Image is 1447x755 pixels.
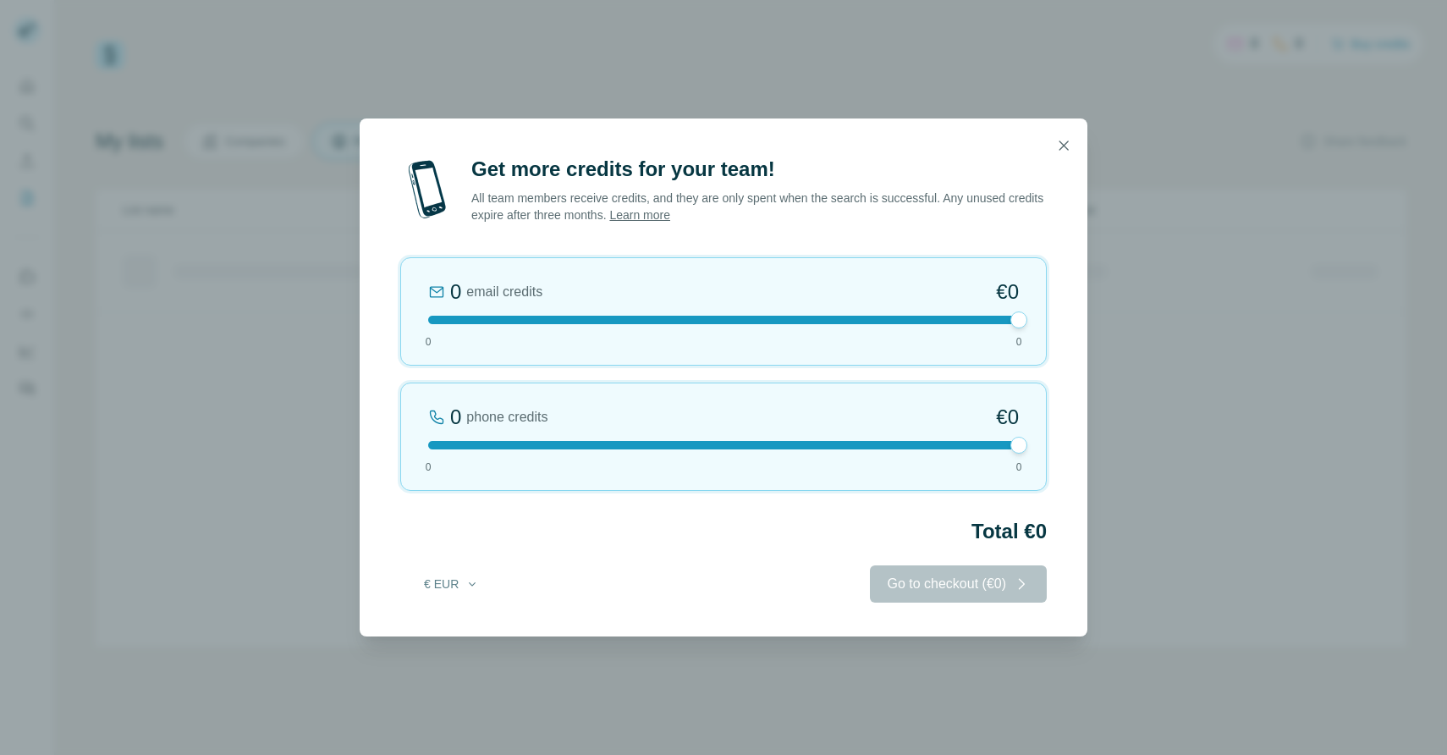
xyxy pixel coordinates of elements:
[471,190,1047,223] p: All team members receive credits, and they are only spent when the search is successful. Any unus...
[609,208,670,222] a: Learn more
[450,278,461,306] div: 0
[996,278,1019,306] span: €0
[426,334,432,350] span: 0
[996,404,1019,431] span: €0
[1016,334,1022,350] span: 0
[412,569,491,599] button: € EUR
[466,282,542,302] span: email credits
[466,407,547,427] span: phone credits
[1016,460,1022,475] span: 0
[400,156,454,223] img: mobile-phone
[426,460,432,475] span: 0
[400,518,1047,545] h2: Total €0
[450,404,461,431] div: 0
